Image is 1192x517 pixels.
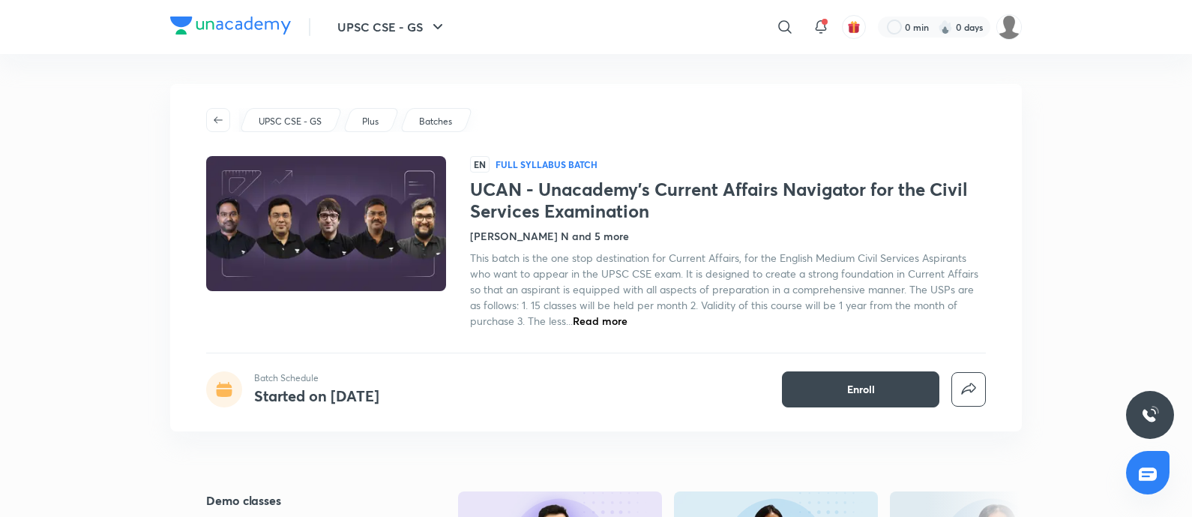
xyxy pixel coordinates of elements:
[470,251,978,328] span: This batch is the one stop destination for Current Affairs, for the English Medium Civil Services...
[1141,406,1159,424] img: ttu
[259,115,322,128] p: UPSC CSE - GS
[206,491,410,509] h5: Demo classes
[419,115,452,128] p: Batches
[254,386,379,406] h4: Started on [DATE]
[842,15,866,39] button: avatar
[360,115,382,128] a: Plus
[996,14,1022,40] img: Piali K
[573,314,627,328] span: Read more
[847,20,861,34] img: avatar
[170,17,291,38] a: Company Logo
[362,115,379,128] p: Plus
[417,115,455,128] a: Batches
[782,371,939,407] button: Enroll
[254,371,379,385] p: Batch Schedule
[847,382,875,397] span: Enroll
[256,115,325,128] a: UPSC CSE - GS
[470,228,629,244] h4: [PERSON_NAME] N and 5 more
[204,155,448,293] img: Thumbnail
[470,179,986,222] h1: UCAN - Unacademy's Current Affairs Navigator for the Civil Services Examination
[938,20,953,35] img: streak
[170,17,291,35] img: Company Logo
[496,158,597,170] p: Full Syllabus Batch
[470,156,490,173] span: EN
[328,12,456,42] button: UPSC CSE - GS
